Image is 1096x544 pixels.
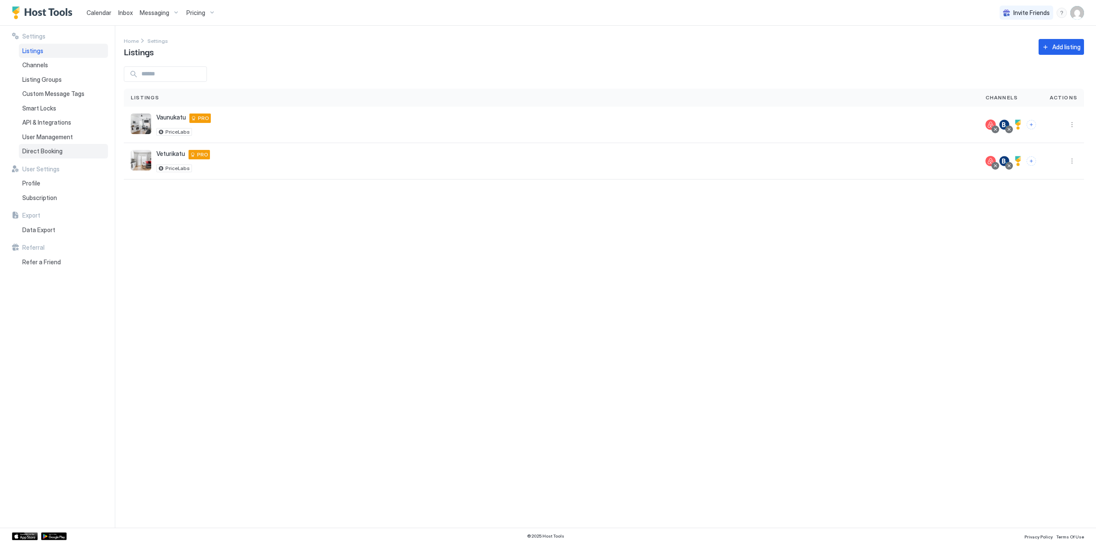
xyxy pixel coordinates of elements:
span: Invite Friends [1013,9,1050,17]
a: Direct Booking [19,144,108,158]
span: Listings [22,47,43,55]
span: Referral [22,244,45,251]
div: Breadcrumb [124,36,139,45]
span: Actions [1050,94,1077,102]
a: User Management [19,130,108,144]
span: Subscription [22,194,57,202]
span: Refer a Friend [22,258,61,266]
div: menu [1067,156,1077,166]
span: Pricing [186,9,205,17]
a: App Store [12,532,38,540]
a: Google Play Store [41,532,67,540]
a: Inbox [118,8,133,17]
a: Subscription [19,191,108,205]
a: Channels [19,58,108,72]
a: Profile [19,176,108,191]
button: Connect channels [1027,120,1036,129]
span: Inbox [118,9,133,16]
a: Custom Message Tags [19,87,108,101]
div: listing image [131,150,151,170]
span: Smart Locks [22,105,56,112]
a: API & Integrations [19,115,108,130]
div: menu [1067,120,1077,130]
a: Terms Of Use [1056,532,1084,541]
a: Refer a Friend [19,255,108,269]
input: Input Field [138,67,207,81]
div: menu [1057,8,1067,18]
a: Calendar [87,8,111,17]
span: PRO [198,114,209,122]
div: User profile [1070,6,1084,20]
span: Privacy Policy [1024,534,1053,539]
span: Listing Groups [22,76,62,84]
span: Settings [22,33,45,40]
button: Add listing [1039,39,1084,55]
div: Add listing [1052,42,1081,51]
span: Home [124,38,139,44]
a: Privacy Policy [1024,532,1053,541]
span: Channels [22,61,48,69]
span: Listings [124,45,154,58]
span: Vaunukatu [156,114,186,121]
a: Host Tools Logo [12,6,76,19]
div: listing image [131,114,151,134]
span: Custom Message Tags [22,90,84,98]
a: Data Export [19,223,108,237]
iframe: Intercom live chat [9,515,29,535]
a: Home [124,36,139,45]
span: Listings [131,94,159,102]
span: Export [22,212,40,219]
span: Calendar [87,9,111,16]
button: More options [1067,156,1077,166]
span: PRO [197,151,208,158]
span: Messaging [140,9,169,17]
span: API & Integrations [22,119,71,126]
span: Channels [985,94,1018,102]
span: Terms Of Use [1056,534,1084,539]
span: Profile [22,179,40,187]
a: Smart Locks [19,101,108,116]
a: Settings [147,36,168,45]
div: Breadcrumb [147,36,168,45]
span: User Management [22,133,73,141]
span: Settings [147,38,168,44]
button: Connect channels [1027,156,1036,166]
span: Veturikatu [156,150,185,158]
span: © 2025 Host Tools [527,533,564,539]
a: Listings [19,44,108,58]
span: Direct Booking [22,147,63,155]
span: User Settings [22,165,60,173]
span: Data Export [22,226,55,234]
button: More options [1067,120,1077,130]
a: Listing Groups [19,72,108,87]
